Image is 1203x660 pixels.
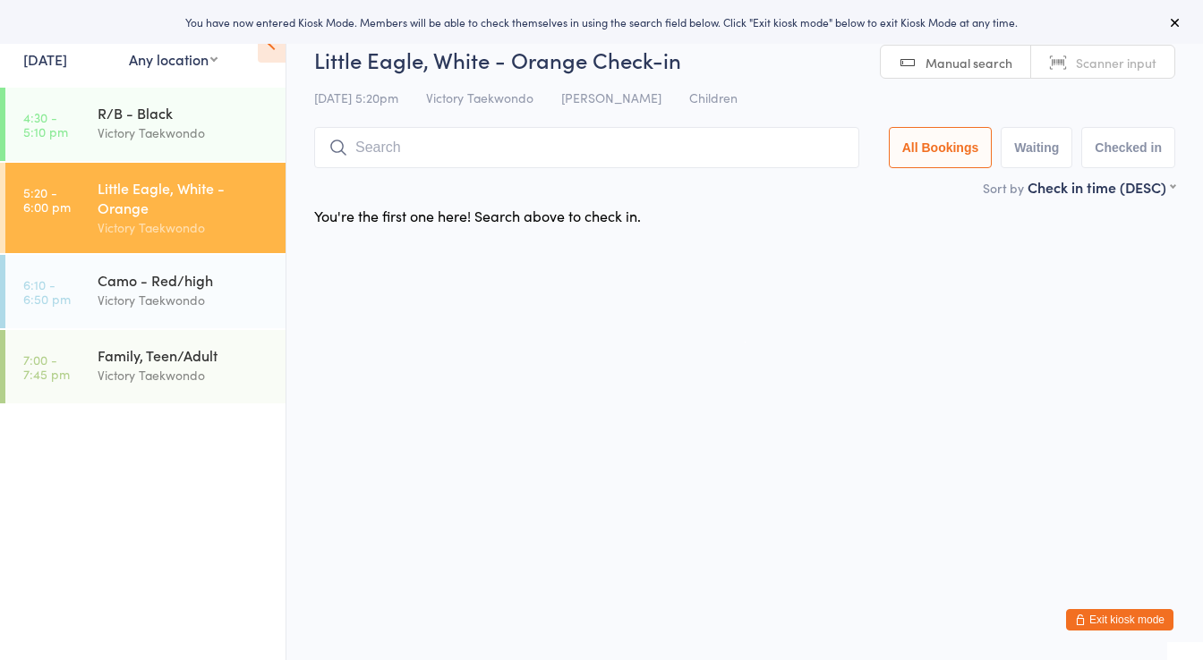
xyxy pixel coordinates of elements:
[1081,127,1175,168] button: Checked in
[314,206,641,225] div: You're the first one here! Search above to check in.
[5,88,286,161] a: 4:30 -5:10 pmR/B - BlackVictory Taekwondo
[23,110,68,139] time: 4:30 - 5:10 pm
[23,49,67,69] a: [DATE]
[889,127,993,168] button: All Bookings
[1001,127,1072,168] button: Waiting
[23,185,71,214] time: 5:20 - 6:00 pm
[426,89,533,106] span: Victory Taekwondo
[98,345,270,365] div: Family, Teen/Adult
[314,45,1175,74] h2: Little Eagle, White - Orange Check-in
[23,352,70,381] time: 7:00 - 7:45 pm
[29,14,1174,30] div: You have now entered Kiosk Mode. Members will be able to check themselves in using the search fie...
[5,330,286,403] a: 7:00 -7:45 pmFamily, Teen/AdultVictory Taekwondo
[98,123,270,143] div: Victory Taekwondo
[23,277,71,306] time: 6:10 - 6:50 pm
[98,270,270,290] div: Camo - Red/high
[926,54,1012,72] span: Manual search
[98,217,270,238] div: Victory Taekwondo
[689,89,738,106] span: Children
[1076,54,1156,72] span: Scanner input
[5,255,286,328] a: 6:10 -6:50 pmCamo - Red/highVictory Taekwondo
[314,127,859,168] input: Search
[983,179,1024,197] label: Sort by
[129,49,218,69] div: Any location
[1028,177,1175,197] div: Check in time (DESC)
[98,178,270,217] div: Little Eagle, White - Orange
[98,365,270,385] div: Victory Taekwondo
[98,103,270,123] div: R/B - Black
[314,89,398,106] span: [DATE] 5:20pm
[5,163,286,253] a: 5:20 -6:00 pmLittle Eagle, White - OrangeVictory Taekwondo
[98,290,270,310] div: Victory Taekwondo
[1066,609,1173,630] button: Exit kiosk mode
[561,89,661,106] span: [PERSON_NAME]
